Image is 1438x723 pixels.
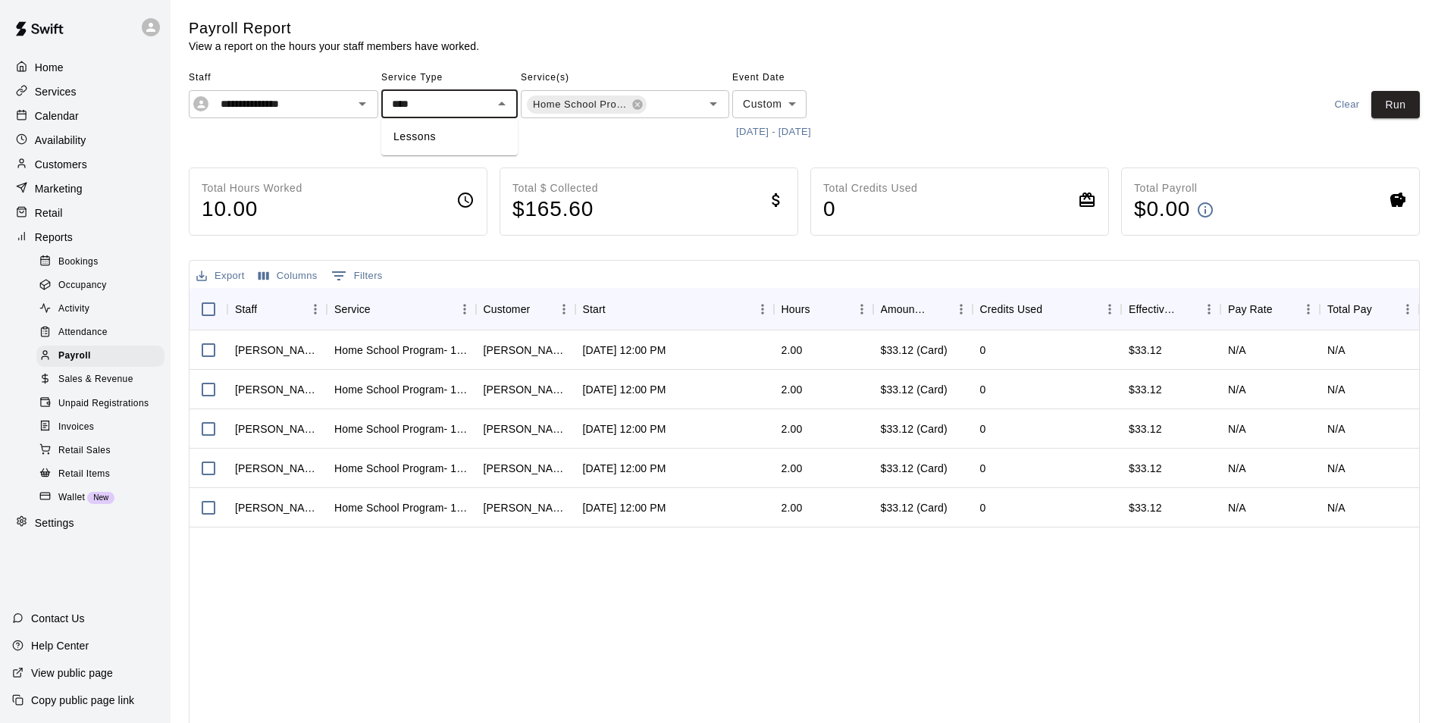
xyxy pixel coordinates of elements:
div: Home School Program- 12-2pm [527,95,647,114]
a: Calendar [12,105,158,127]
div: Hours [782,288,810,330]
div: Effective Price [1121,288,1220,330]
div: Retail Sales [36,440,164,462]
div: Marcos Rodriguez [484,343,568,358]
div: Unpaid Registrations [36,393,164,415]
div: Kristin Waller [484,382,568,397]
div: $33.12 [1121,409,1220,449]
a: Occupancy [36,274,171,297]
div: Customers [12,153,158,176]
div: Retail [12,202,158,224]
button: Sort [606,299,627,320]
div: Sep 5, 2025, 12:00 PM [583,461,666,476]
button: Select columns [255,264,321,288]
button: Menu [1098,298,1121,321]
p: Total Credits Used [823,180,917,196]
div: Attendance [36,322,164,343]
span: Retail Sales [58,443,111,459]
p: Retail [35,205,63,221]
div: Occupancy [36,275,164,296]
button: Sort [530,299,551,320]
div: WalletNew [36,487,164,509]
button: Open [352,93,373,114]
div: 0 [980,421,986,437]
div: N/A [1327,382,1346,397]
div: 2.00 [782,461,803,476]
div: Kelley Brown [484,500,568,515]
p: Help Center [31,638,89,653]
div: Chad Massengale [235,421,319,437]
a: Attendance [36,321,171,345]
button: Sort [1372,299,1393,320]
span: Event Date [732,66,865,90]
button: Sort [1273,299,1294,320]
div: Chad Massengale [235,461,319,476]
div: N/A [1228,461,1246,476]
p: View a report on the hours your staff members have worked. [189,39,479,54]
button: Clear [1323,91,1371,119]
div: Staff [227,288,327,330]
div: $33.12 (Card) [881,343,948,358]
div: $33.12 [1121,488,1220,527]
h5: Payroll Report [189,18,479,39]
span: Wallet [58,490,85,505]
div: Sep 5, 2025, 12:00 PM [583,421,666,437]
button: Menu [304,298,327,321]
p: Calendar [35,108,79,124]
span: Occupancy [58,278,107,293]
button: Menu [1297,298,1320,321]
div: Credits Used [973,288,1122,330]
a: Availability [12,129,158,152]
div: $33.12 [1121,330,1220,370]
span: Activity [58,302,89,317]
div: Staff [235,288,257,330]
div: N/A [1327,343,1346,358]
div: Home School Program- 12-2pm [334,461,468,476]
div: Home [12,56,158,79]
p: Copy public page link [31,693,134,708]
button: Sort [371,299,392,320]
span: Staff [189,66,378,90]
div: Chad Massengale [235,343,319,358]
button: Menu [1396,298,1419,321]
div: Marcos Rodriguez [484,421,568,437]
div: Effective Price [1129,288,1176,330]
div: Amount Paid [873,288,973,330]
li: Lessons [381,124,518,149]
h4: $ 0.00 [1134,196,1190,223]
span: Unpaid Registrations [58,396,149,412]
p: View public page [31,665,113,681]
span: Home School Program- 12-2pm [527,97,634,112]
div: Retail Items [36,464,164,485]
div: 2.00 [782,343,803,358]
button: Run [1371,91,1420,119]
div: Bookings [36,252,164,273]
div: Sales & Revenue [36,369,164,390]
div: 2.00 [782,500,803,515]
button: Show filters [327,264,387,288]
button: Menu [950,298,973,321]
span: Retail Items [58,467,110,482]
a: Settings [12,512,158,534]
div: Total Pay [1327,288,1372,330]
button: Sort [810,299,832,320]
p: Total Payroll [1134,180,1214,196]
p: Reports [35,230,73,245]
div: N/A [1327,461,1346,476]
div: Jose Sanchez [484,461,568,476]
div: 0 [980,343,986,358]
div: N/A [1228,421,1246,437]
div: Invoices [36,417,164,438]
div: N/A [1327,500,1346,515]
div: Amount Paid [881,288,929,330]
button: Menu [553,298,575,321]
div: Start [583,288,606,330]
div: Marketing [12,177,158,200]
a: Retail Items [36,462,171,486]
div: Credits Used [980,288,1043,330]
div: 0 [980,500,986,515]
p: Marketing [35,181,83,196]
a: Reports [12,226,158,249]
